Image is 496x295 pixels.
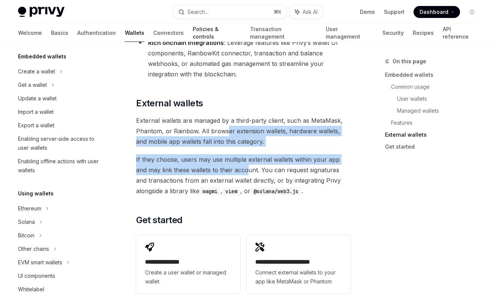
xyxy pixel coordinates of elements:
div: Get a wallet [18,80,47,89]
a: Authentication [77,24,116,42]
div: Ethereum [18,204,41,213]
a: Dashboard [414,6,460,18]
div: Search... [187,7,208,16]
a: User wallets [397,93,484,105]
a: Wallets [125,24,144,42]
a: Features [391,117,484,129]
code: @solana/web3.js [250,187,301,195]
div: Bitcoin [18,231,34,240]
span: Create a user wallet or managed wallet [145,268,231,286]
a: User management [326,24,373,42]
a: Basics [51,24,68,42]
a: Import a wallet [12,105,108,119]
button: Ask AI [290,5,323,19]
span: External wallets are managed by a third-party client, such as MetaMask, Phantom, or Rainbow. All ... [136,115,351,147]
div: Enabling offline actions with user wallets [18,157,103,175]
li: : Leverage features like Privy’s wallet UI components, RainbowKit connector, transaction and bala... [136,37,351,79]
span: Ask AI [303,8,318,16]
a: Recipes [413,24,434,42]
a: Policies & controls [193,24,241,42]
a: Get started [385,141,484,153]
button: Toggle dark mode [466,6,478,18]
a: Enabling offline actions with user wallets [12,155,108,177]
a: Support [384,8,405,16]
div: Enabling server-side access to user wallets [18,134,103,152]
div: Export a wallet [18,121,54,130]
span: On this page [393,57,426,66]
div: EVM smart wallets [18,258,62,267]
button: Search...⌘K [173,5,286,19]
a: Export a wallet [12,119,108,132]
a: API reference [443,24,478,42]
code: viem [222,187,240,195]
span: If they choose, users may use multiple external wallets within your app and may link these wallet... [136,154,351,196]
h5: Embedded wallets [18,52,66,61]
img: light logo [18,7,64,17]
a: Common usage [391,81,484,93]
a: External wallets [385,129,484,141]
span: Connect external wallets to your app like MetaMask or Phantom [255,268,342,286]
a: UI components [12,269,108,283]
code: wagmi [199,187,220,195]
div: UI components [18,271,55,280]
span: Dashboard [420,8,448,16]
div: Create a wallet [18,67,55,76]
span: External wallets [136,97,203,109]
a: Demo [360,8,375,16]
div: Whitelabel [18,285,44,294]
span: Get started [136,214,182,226]
div: Solana [18,218,35,226]
a: Welcome [18,24,42,42]
div: Other chains [18,244,49,253]
a: Managed wallets [397,105,484,117]
a: Connectors [153,24,184,42]
a: Embedded wallets [385,69,484,81]
span: ⌘ K [274,9,282,15]
a: Update a wallet [12,92,108,105]
a: Security [382,24,404,42]
div: Import a wallet [18,107,54,116]
div: Update a wallet [18,94,57,103]
a: Enabling server-side access to user wallets [12,132,108,155]
h5: Using wallets [18,189,54,198]
strong: Rich onchain integrations [148,39,224,46]
a: Transaction management [250,24,317,42]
